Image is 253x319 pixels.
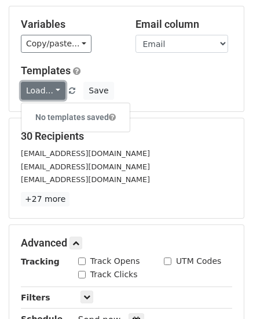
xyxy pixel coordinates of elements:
iframe: Chat Widget [195,263,253,319]
h6: No templates saved [21,108,130,127]
button: Save [83,82,113,100]
strong: Filters [21,293,50,302]
h5: Variables [21,18,118,31]
label: Track Clicks [90,269,138,281]
small: [EMAIL_ADDRESS][DOMAIN_NAME] [21,149,150,158]
h5: Email column [135,18,233,31]
label: UTM Codes [176,255,221,267]
a: Copy/paste... [21,35,91,53]
a: +27 more [21,192,69,206]
a: Load... [21,82,65,100]
h5: Advanced [21,237,232,249]
strong: Tracking [21,257,60,266]
small: [EMAIL_ADDRESS][DOMAIN_NAME] [21,162,150,171]
small: [EMAIL_ADDRESS][DOMAIN_NAME] [21,175,150,184]
label: Track Opens [90,255,140,267]
h5: 30 Recipients [21,130,232,143]
a: Templates [21,64,71,77]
